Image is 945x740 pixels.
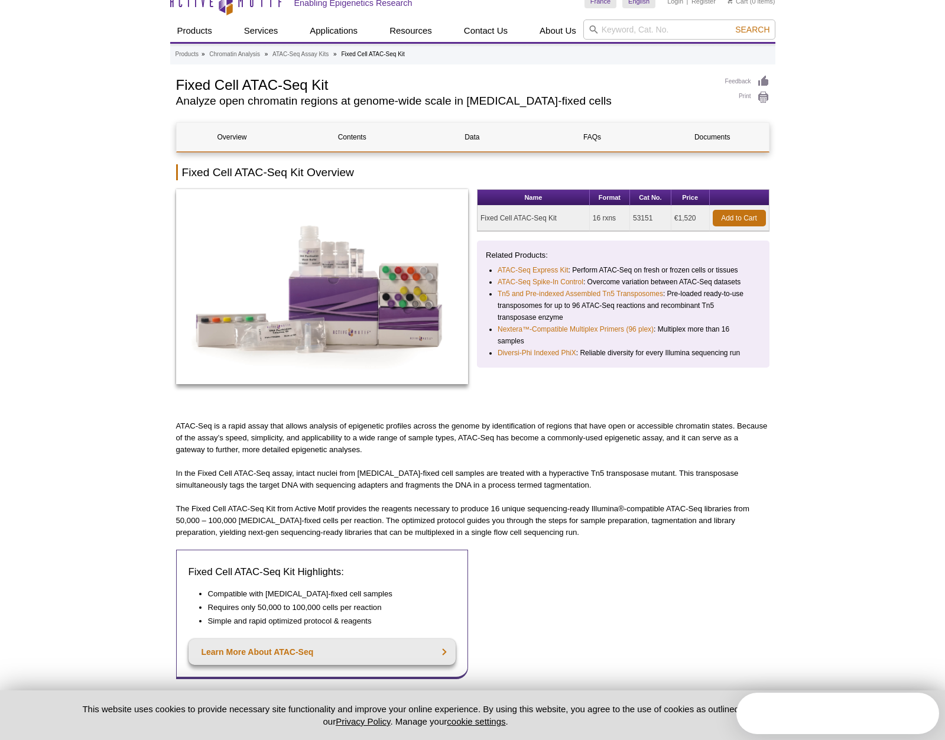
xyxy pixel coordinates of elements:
[630,190,671,206] th: Cat No.
[713,210,766,226] a: Add to Cart
[725,91,769,104] a: Print
[498,347,576,359] a: Diversi-Phi Indexed PhiX
[583,20,775,40] input: Keyword, Cat. No.
[725,75,769,88] a: Feedback
[498,264,569,276] a: ATAC-Seq Express Kit
[189,565,456,579] h3: Fixed Cell ATAC-Seq Kit Highlights:
[905,700,933,728] iframe: Intercom live chat
[630,206,671,231] td: 53151
[176,164,769,180] h2: Fixed Cell ATAC-Seq Kit Overview
[498,323,654,335] a: Nextera™-Compatible Multiplex Primers (96 plex)
[208,615,444,627] li: Simple and rapid optimized protocol & reagents
[170,20,219,42] a: Products
[208,588,444,600] li: Compatible with [MEDICAL_DATA]-fixed cell samples
[176,468,769,491] p: In the Fixed Cell ATAC-Seq assay, intact nuclei from [MEDICAL_DATA]-fixed cell samples are treate...
[382,20,439,42] a: Resources
[303,20,365,42] a: Applications
[671,206,710,231] td: €1,520
[417,123,528,151] a: Data
[272,49,329,60] a: ATAC-Seq Assay Kits
[532,20,583,42] a: About Us
[447,716,505,726] button: cookie settings
[478,206,590,231] td: Fixed Cell ATAC-Seq Kit
[537,123,648,151] a: FAQs
[657,123,768,151] a: Documents
[736,693,939,734] iframe: Intercom live chat discovery launcher
[176,75,713,93] h1: Fixed Cell ATAC-Seq Kit
[590,206,630,231] td: 16 rxns
[671,190,710,206] th: Price
[498,347,750,359] li: : Reliable diversity for every Illumina sequencing run
[265,51,268,57] li: »
[202,51,205,57] li: »
[478,190,590,206] th: Name
[498,276,583,288] a: ATAC-Seq Spike-In Control
[498,276,750,288] li: : Overcome variation between ATAC-Seq datasets
[486,249,761,261] p: Related Products:
[457,20,515,42] a: Contact Us
[735,25,769,34] span: Search
[336,716,390,726] a: Privacy Policy
[297,123,408,151] a: Contents
[477,550,769,714] iframe: Intro to ATAC-Seq: Method overview and comparison to ChIP-Seq
[176,503,769,538] p: The Fixed Cell ATAC-Seq Kit from Active Motif provides the reagents necessary to produce 16 uniqu...
[176,420,769,456] p: ATAC-Seq is a rapid assay that allows analysis of epigenetic profiles across the genome by identi...
[176,96,713,106] h2: Analyze open chromatin regions at genome-wide scale in [MEDICAL_DATA]-fixed cells
[209,49,260,60] a: Chromatin Analysis
[177,123,288,151] a: Overview
[208,602,444,614] li: Requires only 50,000 to 100,000 cells per reaction
[333,51,337,57] li: »
[498,288,750,323] li: : Pre-loaded ready-to-use transposomes for up to 96 ATAC-Seq reactions and recombinant Tn5 transp...
[189,639,456,665] a: Learn More About ATAC-Seq
[498,323,750,347] li: : Multiplex more than 16 samples
[341,51,404,57] li: Fixed Cell ATAC-Seq Kit
[62,703,769,728] p: This website uses cookies to provide necessary site functionality and improve your online experie...
[498,288,663,300] a: Tn5 and Pre-indexed Assembled Tn5 Transposomes
[176,189,469,384] img: CUT&Tag-IT Assay Kit - Tissue
[498,264,750,276] li: : Perform ATAC-Seq on fresh or frozen cells or tissues
[237,20,285,42] a: Services
[590,190,630,206] th: Format
[176,49,199,60] a: Products
[732,24,773,35] button: Search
